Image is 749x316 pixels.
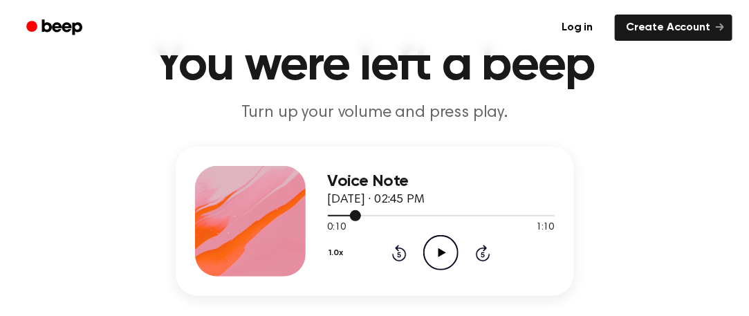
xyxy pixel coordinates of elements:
[615,15,732,41] a: Create Account
[328,241,349,265] button: 1.0x
[328,194,425,206] span: [DATE] · 02:45 PM
[328,221,346,235] span: 0:10
[17,15,95,41] a: Beep
[109,102,640,124] p: Turn up your volume and press play.
[536,221,554,235] span: 1:10
[548,12,607,44] a: Log in
[328,172,555,191] h3: Voice Note
[21,41,729,91] h1: You were left a beep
